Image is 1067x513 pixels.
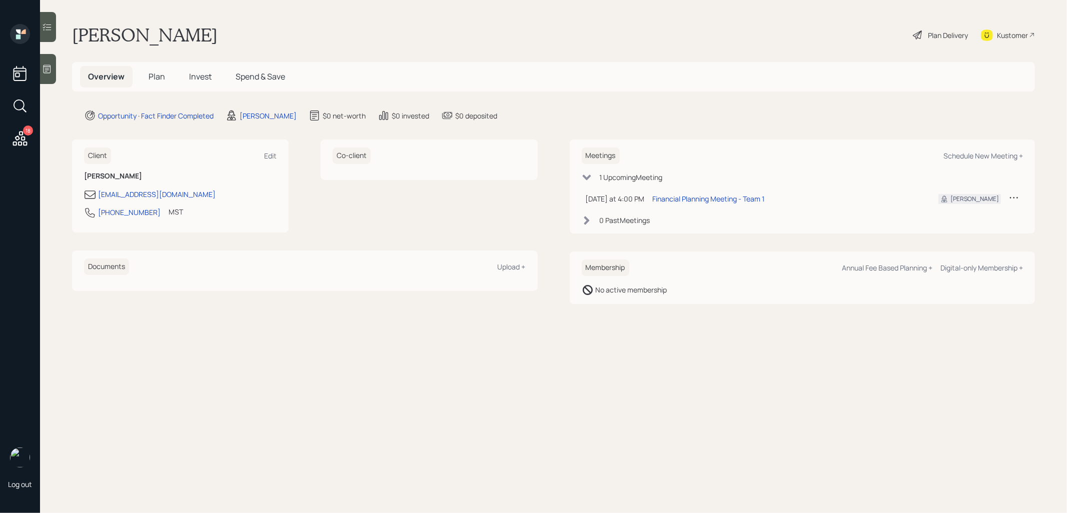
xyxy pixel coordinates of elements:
span: Plan [149,71,165,82]
h6: [PERSON_NAME] [84,172,277,180]
span: Overview [88,71,125,82]
div: Opportunity · Fact Finder Completed [98,110,214,121]
h6: Client [84,147,111,164]
div: Plan Delivery [928,30,968,40]
div: 0 Past Meeting s [600,215,650,225]
div: $0 invested [392,110,429,121]
h1: [PERSON_NAME] [72,24,218,46]
img: treva-nostdahl-headshot.png [10,447,30,467]
div: [PHONE_NUMBER] [98,207,161,217]
div: Kustomer [997,30,1028,40]
h6: Co-client [333,147,371,164]
div: 1 Upcoming Meeting [600,172,663,182]
div: No active membership [596,284,667,295]
h6: Meetings [582,147,620,164]
div: Digital-only Membership + [940,263,1023,272]
div: [DATE] at 4:00 PM [586,193,645,204]
span: Spend & Save [236,71,285,82]
div: [EMAIL_ADDRESS][DOMAIN_NAME] [98,189,216,199]
div: 18 [23,125,33,135]
div: [PERSON_NAME] [950,194,999,203]
div: $0 net-worth [323,110,366,121]
div: $0 deposited [455,110,497,121]
div: [PERSON_NAME] [240,110,297,121]
div: MST [169,206,183,217]
div: Edit [264,151,277,160]
h6: Membership [582,259,629,276]
span: Invest [189,71,212,82]
div: Log out [8,479,32,489]
div: Upload + [498,262,526,271]
div: Annual Fee Based Planning + [842,263,932,272]
div: Schedule New Meeting + [943,151,1023,160]
h6: Documents [84,258,129,275]
div: Financial Planning Meeting - Team 1 [653,193,765,204]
